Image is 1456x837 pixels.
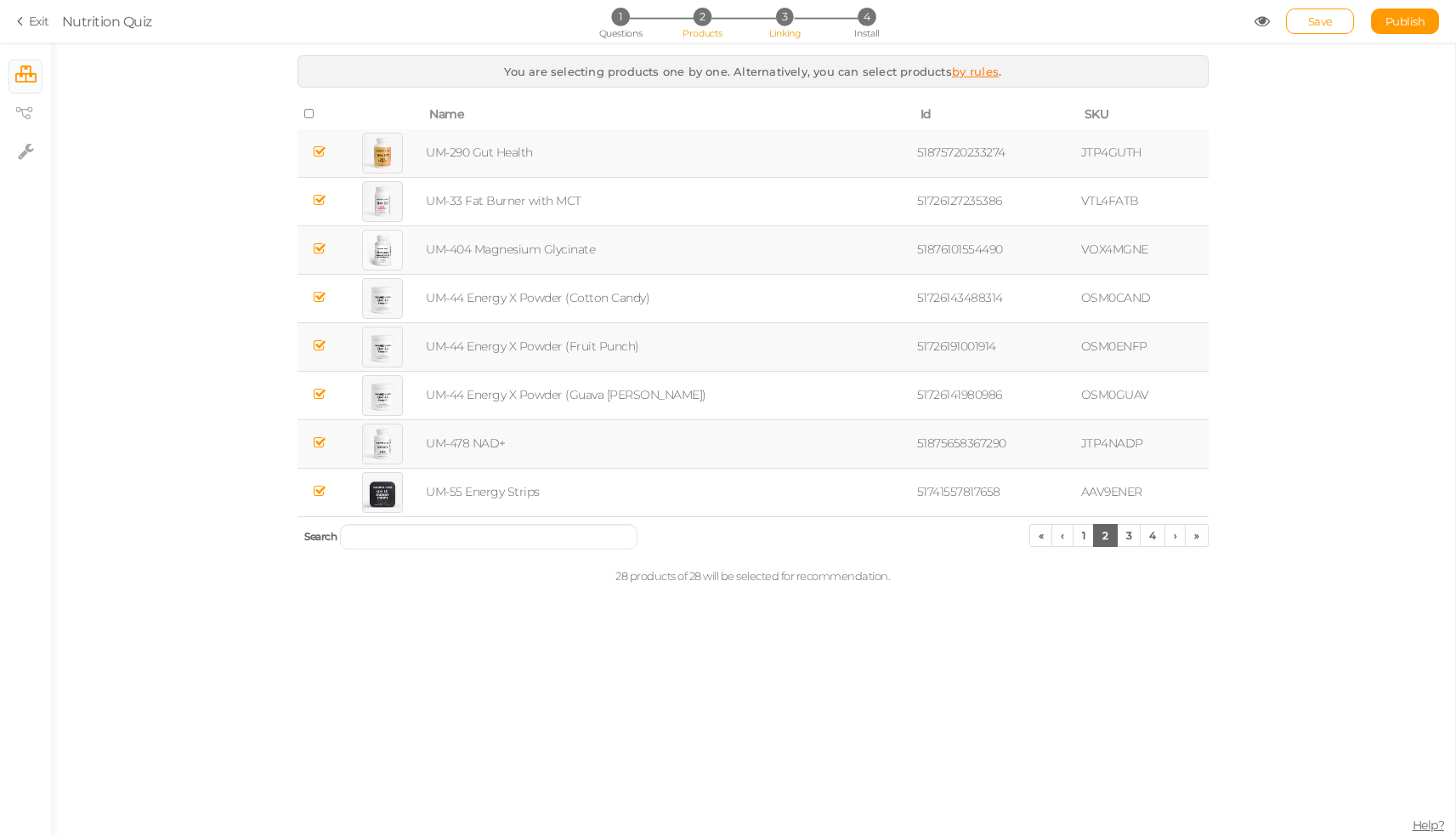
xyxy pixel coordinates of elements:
[297,371,1208,419] tr: UM-44 Energy X Powder (Guava [PERSON_NAME]) 51726141980986 OSM0GUAV
[615,569,890,583] span: 28 products of 28 will be selected for recommendation.
[1164,524,1187,547] a: ›
[745,8,824,26] li: 3 Linking
[581,8,660,26] li: 1 Questions
[999,65,1001,78] span: .
[775,8,793,26] span: 3
[1286,9,1354,34] div: Save
[598,27,642,39] span: Questions
[62,11,152,31] div: Nutrition Quiz
[1093,524,1118,547] a: 2
[1029,524,1053,547] a: «
[422,177,913,225] td: UM-33 Fat Burner with MCT
[297,468,1208,516] tr: UM-55 Energy Strips 51741557817658 AAV9ENER
[683,27,722,39] span: Products
[1385,14,1425,28] span: Publish
[1078,225,1209,274] td: VOX4MGNE
[952,65,999,78] a: by rules
[422,225,913,274] td: UM-404 Magnesium Glycinate
[854,27,879,39] span: Install
[611,8,629,26] span: 1
[1078,100,1209,129] th: SKU
[422,468,913,516] td: UM-55 Energy Strips
[694,8,711,26] span: 2
[1078,177,1209,225] td: VTL4FATB
[827,8,906,26] li: 4 Install
[422,419,913,468] td: UM-478 NAD+
[914,371,1078,419] td: 51726141980986
[429,106,464,122] span: Name
[1078,468,1209,516] td: AAV9ENER
[297,419,1208,468] tr: UM-478 NAD+ 51875658367290 JTP4NADP
[914,129,1078,178] td: 51875720233274
[297,225,1208,274] tr: UM-404 Magnesium Glycinate 51876101554490 VOX4MGNE
[1308,14,1333,28] span: Save
[1185,524,1209,547] a: »
[297,274,1208,322] tr: UM-44 Energy X Powder (Cotton Candy) 51726143488314 OSM0CAND
[297,322,1208,371] tr: UM-44 Energy X Powder (Fruit Punch) 51726191001914 OSM0ENFP
[914,419,1078,468] td: 51875658367290
[422,322,913,371] td: UM-44 Energy X Powder (Fruit Punch)
[1078,274,1209,322] td: OSM0CAND
[17,13,49,30] a: Exit
[914,468,1078,516] td: 51741557817658
[304,530,337,543] span: Search
[1117,524,1142,547] a: 3
[504,65,951,78] span: You are selecting products one by one. Alternatively, you can select products
[914,177,1078,225] td: 51726127235386
[422,371,913,419] td: UM-44 Energy X Powder (Guava [PERSON_NAME])
[297,129,1208,178] tr: UM-290 Gut Health 51875720233274 JTP4GUTH
[858,8,875,26] span: 4
[422,274,913,322] td: UM-44 Energy X Powder (Cotton Candy)
[1073,524,1095,547] a: 1
[297,177,1208,225] tr: UM-33 Fat Burner with MCT 51726127235386 VTL4FATB
[914,322,1078,371] td: 51726191001914
[1051,524,1074,547] a: ‹
[1078,371,1209,419] td: OSM0GUAV
[1140,524,1165,547] a: 4
[1413,817,1445,833] span: Help?
[921,106,932,122] span: Id
[1078,322,1209,371] td: OSM0ENFP
[663,8,742,26] li: 2 Products
[1078,419,1209,468] td: JTP4NADP
[1078,129,1209,178] td: JTP4GUTH
[914,225,1078,274] td: 51876101554490
[914,274,1078,322] td: 51726143488314
[422,129,913,178] td: UM-290 Gut Health
[769,27,800,39] span: Linking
